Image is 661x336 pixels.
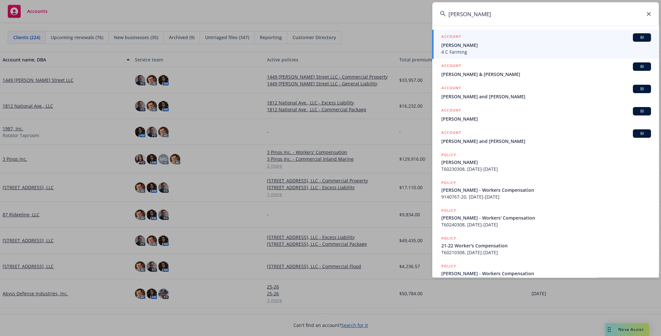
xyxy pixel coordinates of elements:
[441,159,651,166] span: [PERSON_NAME]
[441,214,651,221] span: [PERSON_NAME] - Workers' Compensation
[441,235,456,242] h5: POLICY
[441,152,456,158] h5: POLICY
[441,193,651,200] span: 9140767-20, [DATE]-[DATE]
[432,103,659,126] a: ACCOUNTBI[PERSON_NAME]
[441,71,651,78] span: [PERSON_NAME] & [PERSON_NAME]
[441,107,461,115] h5: ACCOUNT
[432,259,659,287] a: POLICY[PERSON_NAME] - Workers Compensation9140767, [DATE]-[DATE]
[432,30,659,59] a: ACCOUNTBI[PERSON_NAME]4 C Farming
[635,64,648,70] span: BI
[441,207,456,214] h5: POLICY
[441,85,461,92] h5: ACCOUNT
[441,33,461,41] h5: ACCOUNT
[432,148,659,176] a: POLICY[PERSON_NAME]T60230308, [DATE]-[DATE]
[432,176,659,204] a: POLICY[PERSON_NAME] - Workers Compensation9140767-20, [DATE]-[DATE]
[441,129,461,137] h5: ACCOUNT
[441,138,651,145] span: [PERSON_NAME] and [PERSON_NAME]
[441,166,651,172] span: T60230308, [DATE]-[DATE]
[441,263,456,269] h5: POLICY
[441,62,461,70] h5: ACCOUNT
[635,35,648,40] span: BI
[432,126,659,148] a: ACCOUNTBI[PERSON_NAME] and [PERSON_NAME]
[432,59,659,81] a: ACCOUNTBI[PERSON_NAME] & [PERSON_NAME]
[441,242,651,249] span: 21-22 Worker's Compensation
[441,277,651,284] span: 9140767, [DATE]-[DATE]
[432,81,659,103] a: ACCOUNTBI[PERSON_NAME] and [PERSON_NAME]
[441,270,651,277] span: [PERSON_NAME] - Workers Compensation
[432,232,659,259] a: POLICY21-22 Worker's CompensationT60210308, [DATE]-[DATE]
[635,86,648,92] span: BI
[635,108,648,114] span: BI
[432,204,659,232] a: POLICY[PERSON_NAME] - Workers' CompensationT60240308, [DATE]-[DATE]
[441,49,651,55] span: 4 C Farming
[635,131,648,136] span: BI
[441,187,651,193] span: [PERSON_NAME] - Workers Compensation
[441,221,651,228] span: T60240308, [DATE]-[DATE]
[441,42,651,49] span: [PERSON_NAME]
[441,179,456,186] h5: POLICY
[441,93,651,100] span: [PERSON_NAME] and [PERSON_NAME]
[441,249,651,256] span: T60210308, [DATE]-[DATE]
[432,2,659,26] input: Search...
[441,115,651,122] span: [PERSON_NAME]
